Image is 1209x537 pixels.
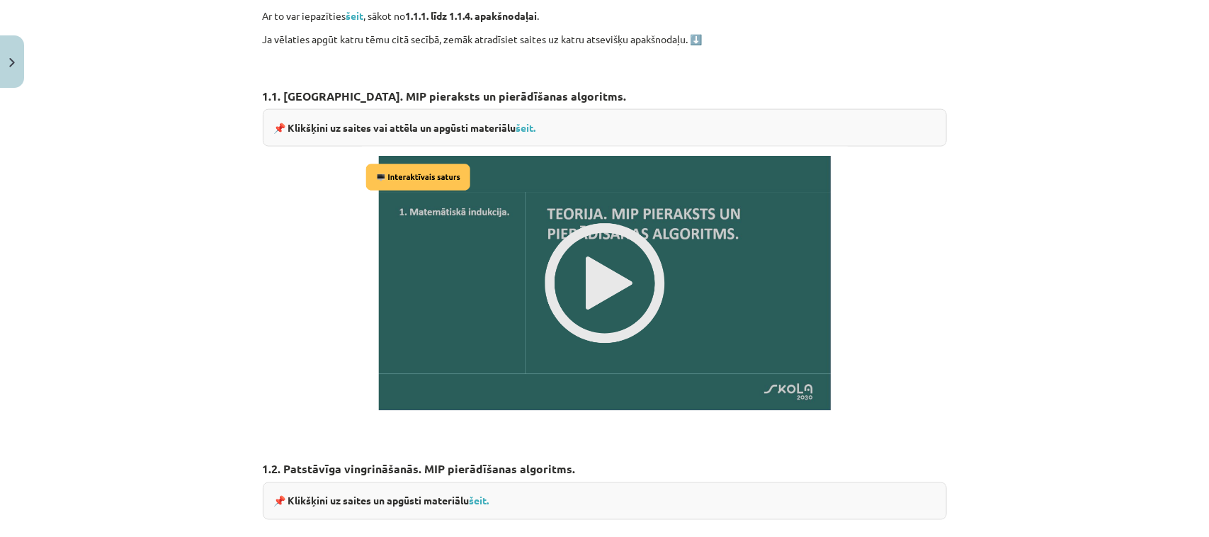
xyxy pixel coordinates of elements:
strong: 📌 Klikšķini uz saites vai attēla un apgūsti materiālu [274,121,536,134]
p: Ja vēlaties apgūt katru tēmu citā secībā, zemāk atradīsiet saites uz katru atsevišķu apakšnodaļu. ⬇️ [263,32,947,47]
img: icon-close-lesson-0947bae3869378f0d4975bcd49f059093ad1ed9edebbc8119c70593378902aed.svg [9,58,15,67]
a: šeit. [470,494,489,507]
strong: 1.1.1. līdz 1.1.4. apakšnodaļai [406,9,538,22]
strong: 1.1. [GEOGRAPHIC_DATA]. MIP pieraksts un pierādīšanas algoritms. [263,89,627,103]
strong: 📌 Klikšķini uz saites un apgūsti materiālu [274,494,489,507]
strong: 1.2. Patstāvīga vingrināšanās. MIP pierādīšanas algoritms. [263,462,576,477]
a: šeit. [516,121,536,134]
a: šeit [346,9,364,22]
p: Ar to var iepazīties , sākot no . [263,9,947,23]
